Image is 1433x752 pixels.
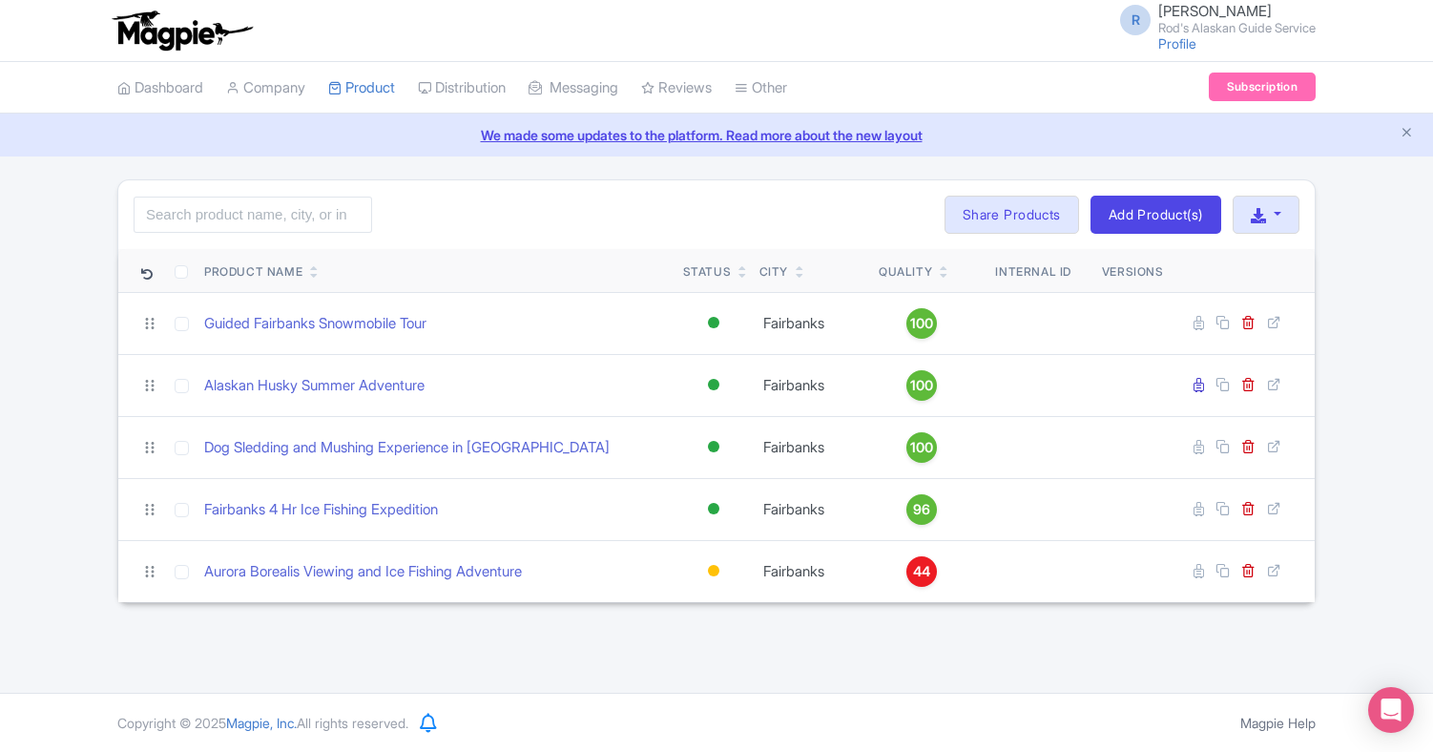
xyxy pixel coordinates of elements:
[1158,2,1272,20] span: [PERSON_NAME]
[328,62,395,115] a: Product
[1094,249,1172,293] th: Versions
[913,499,930,520] span: 96
[704,557,723,585] div: Building
[1158,22,1316,34] small: Rod's Alaskan Guide Service
[910,437,933,458] span: 100
[117,62,203,115] a: Dashboard
[704,495,723,523] div: Active
[204,375,425,397] a: Alaskan Husky Summer Adventure
[1368,687,1414,733] div: Open Intercom Messenger
[879,263,932,281] div: Quality
[204,437,610,459] a: Dog Sledding and Mushing Experience in [GEOGRAPHIC_DATA]
[879,370,966,401] a: 100
[204,263,302,281] div: Product Name
[1109,4,1316,34] a: R [PERSON_NAME] Rod's Alaskan Guide Service
[879,556,966,587] a: 44
[1400,123,1414,145] button: Close announcement
[683,263,732,281] div: Status
[11,125,1422,145] a: We made some updates to the platform. Read more about the new layout
[641,62,712,115] a: Reviews
[752,292,871,354] td: Fairbanks
[108,10,256,52] img: logo-ab69f6fb50320c5b225c76a69d11143b.png
[1209,73,1316,101] a: Subscription
[704,433,723,461] div: Active
[204,499,438,521] a: Fairbanks 4 Hr Ice Fishing Expedition
[879,494,966,525] a: 96
[910,375,933,396] span: 100
[529,62,618,115] a: Messaging
[973,249,1094,293] th: Internal ID
[418,62,506,115] a: Distribution
[704,371,723,399] div: Active
[735,62,787,115] a: Other
[704,309,723,337] div: Active
[1240,715,1316,731] a: Magpie Help
[879,308,966,339] a: 100
[752,540,871,602] td: Fairbanks
[1158,35,1196,52] a: Profile
[1120,5,1151,35] span: R
[134,197,372,233] input: Search product name, city, or interal id
[759,263,788,281] div: City
[204,313,426,335] a: Guided Fairbanks Snowmobile Tour
[204,561,522,583] a: Aurora Borealis Viewing and Ice Fishing Adventure
[226,62,305,115] a: Company
[752,416,871,478] td: Fairbanks
[752,478,871,540] td: Fairbanks
[106,713,420,733] div: Copyright © 2025 All rights reserved.
[879,432,966,463] a: 100
[910,313,933,334] span: 100
[913,561,930,582] span: 44
[226,715,297,731] span: Magpie, Inc.
[1090,196,1221,234] a: Add Product(s)
[945,196,1079,234] a: Share Products
[752,354,871,416] td: Fairbanks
